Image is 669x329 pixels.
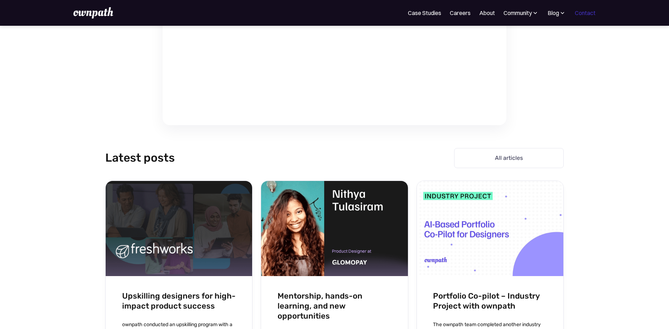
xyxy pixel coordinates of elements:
[184,36,485,48] p: ‍
[454,148,564,168] a: All articles
[261,181,408,276] img: Mentorship, hands-on learning, and new opportunities
[105,151,215,164] h2: Latest posts
[548,9,559,17] div: Blog
[417,181,563,276] img: Portfolio Co-pilot – Industry Project with ownpath
[184,60,485,72] p: ‍
[433,291,547,311] h3: Portfolio Co-pilot – Industry Project with ownpath
[504,9,532,17] div: Community
[575,9,596,17] a: Contact
[479,9,495,17] a: About
[548,9,566,17] div: Blog
[122,291,236,311] h3: Upskilling designers for high-impact product success
[106,181,252,276] img: Upskilling designers for high-impact product success
[450,9,471,17] a: Careers
[408,9,441,17] a: Case Studies
[278,291,391,321] h3: Mentorship, hands-on learning, and new opportunities
[504,9,539,17] div: Community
